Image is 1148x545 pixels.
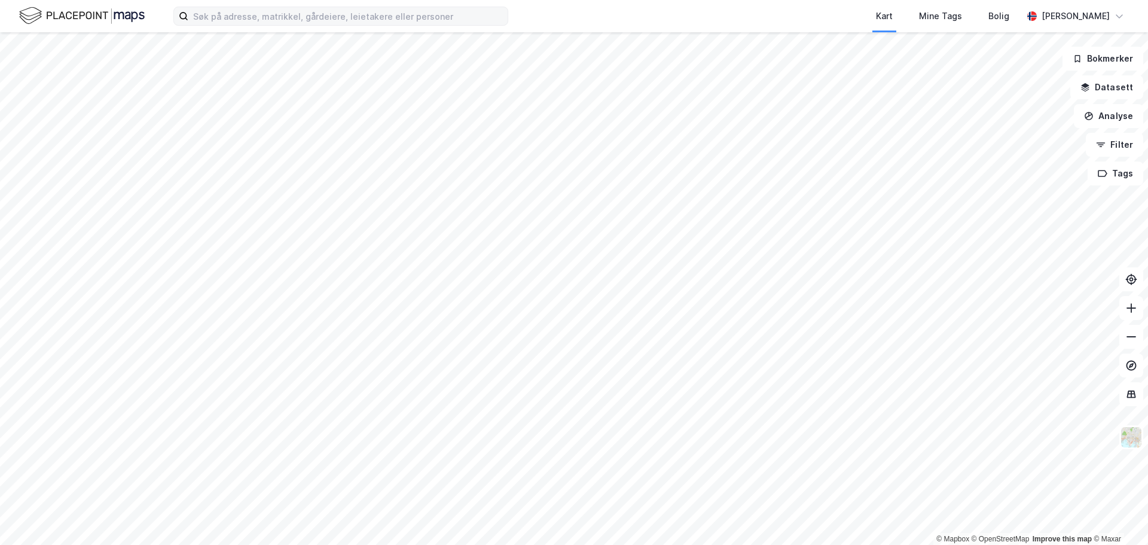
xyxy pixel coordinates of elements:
div: Kart [876,9,893,23]
button: Filter [1086,133,1143,157]
div: Mine Tags [919,9,962,23]
img: Z [1120,426,1143,449]
iframe: Chat Widget [1088,488,1148,545]
div: [PERSON_NAME] [1042,9,1110,23]
img: logo.f888ab2527a4732fd821a326f86c7f29.svg [19,5,145,26]
button: Analyse [1074,104,1143,128]
button: Bokmerker [1062,47,1143,71]
a: Improve this map [1033,535,1092,543]
button: Tags [1088,162,1143,185]
a: OpenStreetMap [972,535,1030,543]
button: Datasett [1070,75,1143,99]
a: Mapbox [936,535,969,543]
input: Søk på adresse, matrikkel, gårdeiere, leietakere eller personer [188,7,508,25]
div: Kontrollprogram for chat [1088,488,1148,545]
div: Bolig [988,9,1009,23]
